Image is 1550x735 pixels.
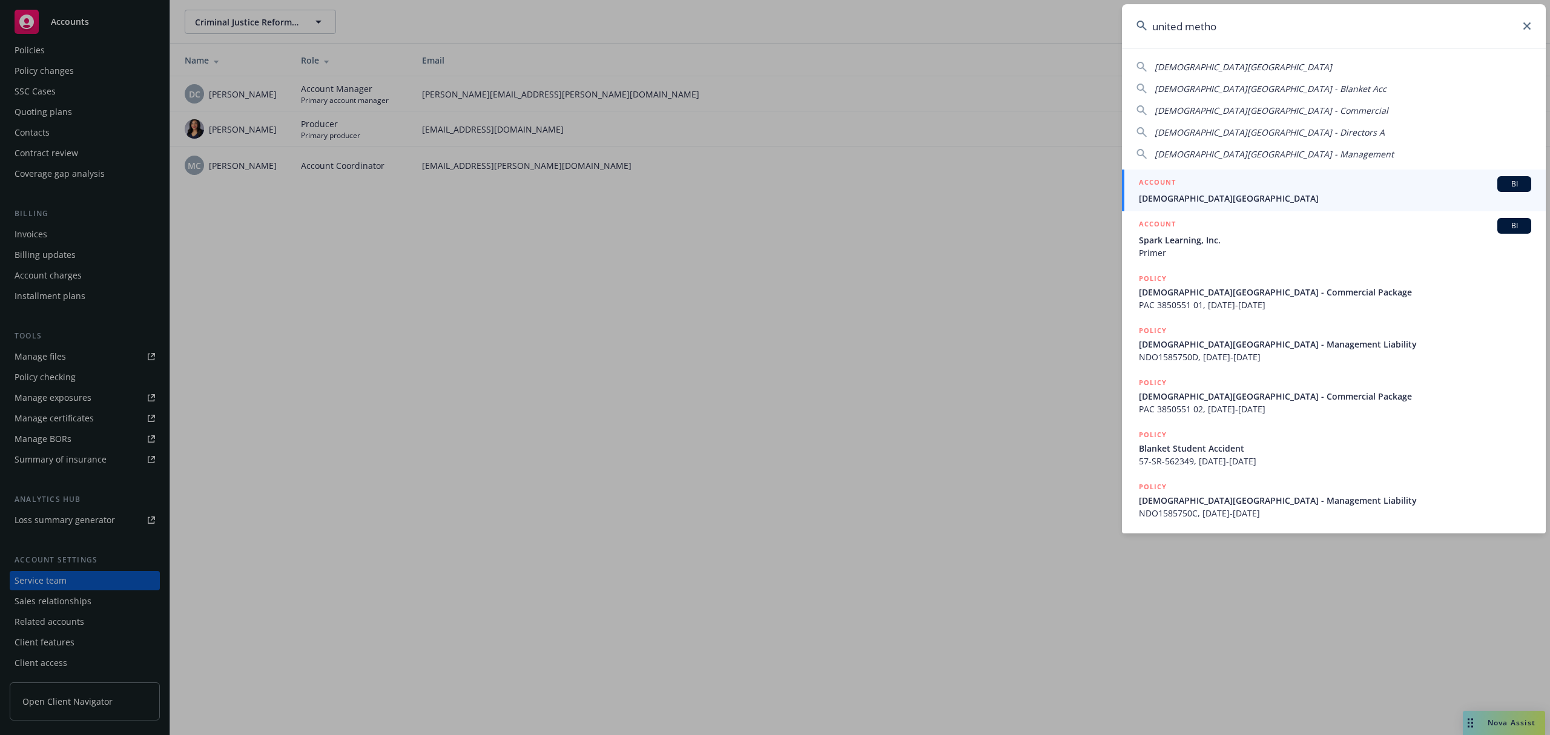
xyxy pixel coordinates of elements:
span: [DEMOGRAPHIC_DATA][GEOGRAPHIC_DATA] - Blanket Acc [1155,83,1387,94]
span: [DEMOGRAPHIC_DATA][GEOGRAPHIC_DATA] [1155,61,1332,73]
h5: ACCOUNT [1139,218,1176,232]
a: POLICY[DEMOGRAPHIC_DATA][GEOGRAPHIC_DATA] - Commercial PackagePAC 3850551 02, [DATE]-[DATE] [1122,370,1546,422]
span: BI [1502,220,1526,231]
span: NDO1585750C, [DATE]-[DATE] [1139,507,1531,519]
a: POLICYBlanket Student Accident57-SR-562349, [DATE]-[DATE] [1122,422,1546,474]
h5: POLICY [1139,325,1167,337]
span: [DEMOGRAPHIC_DATA][GEOGRAPHIC_DATA] - Commercial [1155,105,1388,116]
h5: POLICY [1139,272,1167,285]
h5: POLICY [1139,481,1167,493]
span: Blanket Student Accident [1139,442,1531,455]
span: [DEMOGRAPHIC_DATA][GEOGRAPHIC_DATA] [1139,192,1531,205]
span: [DEMOGRAPHIC_DATA][GEOGRAPHIC_DATA] - Management Liability [1139,494,1531,507]
h5: POLICY [1139,429,1167,441]
span: [DEMOGRAPHIC_DATA][GEOGRAPHIC_DATA] - Management [1155,148,1394,160]
h5: ACCOUNT [1139,176,1176,191]
span: 57-SR-562349, [DATE]-[DATE] [1139,455,1531,467]
span: [DEMOGRAPHIC_DATA][GEOGRAPHIC_DATA] - Directors A [1155,127,1385,138]
span: NDO1585750D, [DATE]-[DATE] [1139,351,1531,363]
a: POLICY[DEMOGRAPHIC_DATA][GEOGRAPHIC_DATA] - Management LiabilityNDO1585750C, [DATE]-[DATE] [1122,474,1546,526]
h5: POLICY [1139,377,1167,389]
span: Primer [1139,246,1531,259]
span: [DEMOGRAPHIC_DATA][GEOGRAPHIC_DATA] - Management Liability [1139,338,1531,351]
span: PAC 3850551 01, [DATE]-[DATE] [1139,298,1531,311]
span: BI [1502,179,1526,190]
a: ACCOUNTBISpark Learning, Inc.Primer [1122,211,1546,266]
a: POLICY[DEMOGRAPHIC_DATA][GEOGRAPHIC_DATA] - Commercial PackagePAC 3850551 01, [DATE]-[DATE] [1122,266,1546,318]
input: Search... [1122,4,1546,48]
span: PAC 3850551 02, [DATE]-[DATE] [1139,403,1531,415]
span: [DEMOGRAPHIC_DATA][GEOGRAPHIC_DATA] - Commercial Package [1139,286,1531,298]
a: ACCOUNTBI[DEMOGRAPHIC_DATA][GEOGRAPHIC_DATA] [1122,170,1546,211]
span: [DEMOGRAPHIC_DATA][GEOGRAPHIC_DATA] - Commercial Package [1139,390,1531,403]
a: POLICY[DEMOGRAPHIC_DATA][GEOGRAPHIC_DATA] - Management LiabilityNDO1585750D, [DATE]-[DATE] [1122,318,1546,370]
span: Spark Learning, Inc. [1139,234,1531,246]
